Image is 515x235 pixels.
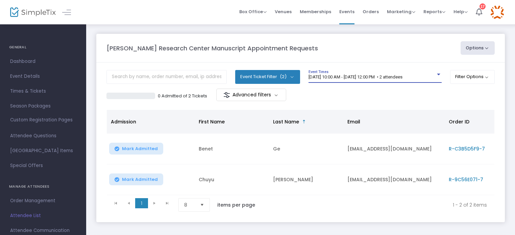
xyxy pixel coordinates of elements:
button: Mark Admitted [109,143,163,155]
m-button: Advanced filters [216,89,286,101]
span: Mark Admitted [122,177,158,182]
span: Events [339,3,354,20]
button: Event Ticket Filter(2) [235,70,300,84]
span: Box Office [239,8,267,15]
span: Reports [423,8,445,15]
span: Page 1 [135,198,148,208]
td: [EMAIL_ADDRESS][DOMAIN_NAME] [343,134,445,164]
span: Season Packages [10,102,76,111]
div: Data table [107,110,494,195]
span: Order Management [10,196,76,205]
td: [EMAIL_ADDRESS][DOMAIN_NAME] [343,164,445,195]
span: Admission [111,118,136,125]
button: Select [197,198,207,211]
span: First Name [199,118,225,125]
span: R-9C56E071-7 [449,176,483,183]
span: Orders [363,3,379,20]
span: 8 [184,202,195,208]
span: Last Name [273,118,299,125]
span: Memberships [300,3,331,20]
span: R-C3B5D5F9-7 [449,145,485,152]
span: Sortable [301,119,307,124]
td: Chuyu [195,164,269,195]
span: Email [347,118,360,125]
span: Marketing [387,8,415,15]
h4: MANAGE ATTENDEES [9,180,77,193]
span: Mark Admitted [122,146,158,151]
span: Special Offers [10,161,76,170]
span: Attendee Questions [10,132,76,140]
span: Custom Registration Pages [10,117,73,123]
span: [GEOGRAPHIC_DATA] Items [10,146,76,155]
span: Venues [275,3,292,20]
span: (2) [280,74,287,79]
img: filter [223,92,230,98]
p: 0 Admitted of 2 Tickets [158,93,207,99]
button: Mark Admitted [109,173,163,185]
td: Benet [195,134,269,164]
div: 17 [480,3,486,9]
span: Attendee List [10,211,76,220]
input: Search by name, order number, email, ip address [106,70,227,84]
kendo-pager-info: 1 - 2 of 2 items [269,198,487,212]
span: Help [453,8,468,15]
span: Attendee Communication [10,226,76,235]
span: Times & Tickets [10,87,76,96]
span: [DATE] 10:00 AM - [DATE] 12:00 PM • 2 attendees [309,74,402,79]
span: Dashboard [10,57,76,66]
button: Filter Options [450,70,495,84]
span: Event Details [10,72,76,81]
td: Ge [269,134,343,164]
button: Options [461,41,495,55]
span: Order ID [449,118,469,125]
h4: GENERAL [9,41,77,54]
m-panel-title: [PERSON_NAME] Research Center Manuscript Appointment Requests [106,44,318,53]
td: [PERSON_NAME] [269,164,343,195]
label: items per page [217,202,255,208]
